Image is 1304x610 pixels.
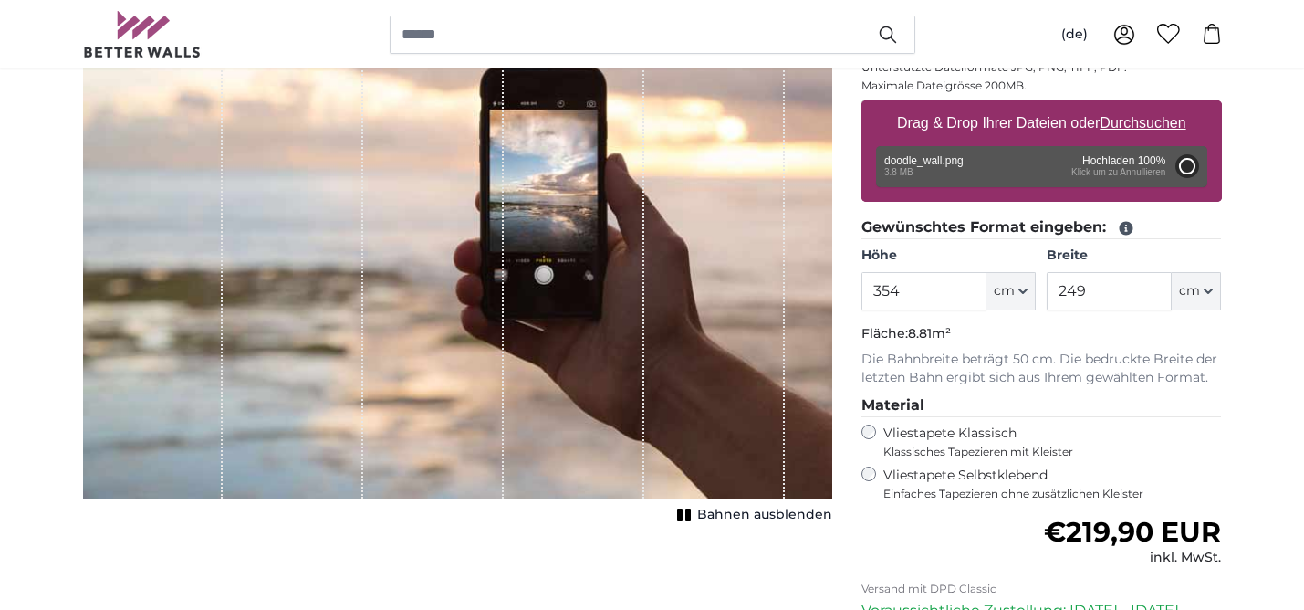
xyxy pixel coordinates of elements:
p: Die Bahnbreite beträgt 50 cm. Die bedruckte Breite der letzten Bahn ergibt sich aus Ihrem gewählt... [861,351,1222,387]
span: €219,90 EUR [1044,515,1221,549]
legend: Material [861,394,1222,417]
label: Breite [1047,247,1221,265]
p: Fläche: [861,325,1222,343]
label: Vliestapete Klassisch [883,425,1206,459]
u: Durchsuchen [1100,115,1185,131]
p: Versand mit DPD Classic [861,582,1222,596]
label: Vliestapete Selbstklebend [883,467,1222,501]
span: Klassisches Tapezieren mit Kleister [883,445,1206,459]
span: cm [1179,282,1200,300]
p: Maximale Dateigrösse 200MB. [861,79,1222,93]
img: Betterwalls [83,11,202,58]
button: Bahnen ausblenden [672,502,832,528]
span: 8.81m² [908,325,951,342]
span: cm [994,282,1015,300]
label: Höhe [861,247,1036,265]
span: Einfaches Tapezieren ohne zusätzlichen Kleister [883,487,1222,501]
button: cm [1172,272,1221,310]
span: Bahnen ausblenden [697,506,832,524]
label: Drag & Drop Ihrer Dateien oder [890,105,1194,142]
legend: Gewünschtes Format eingeben: [861,216,1222,239]
button: (de) [1047,18,1102,51]
button: cm [986,272,1036,310]
div: inkl. MwSt. [1044,549,1221,567]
